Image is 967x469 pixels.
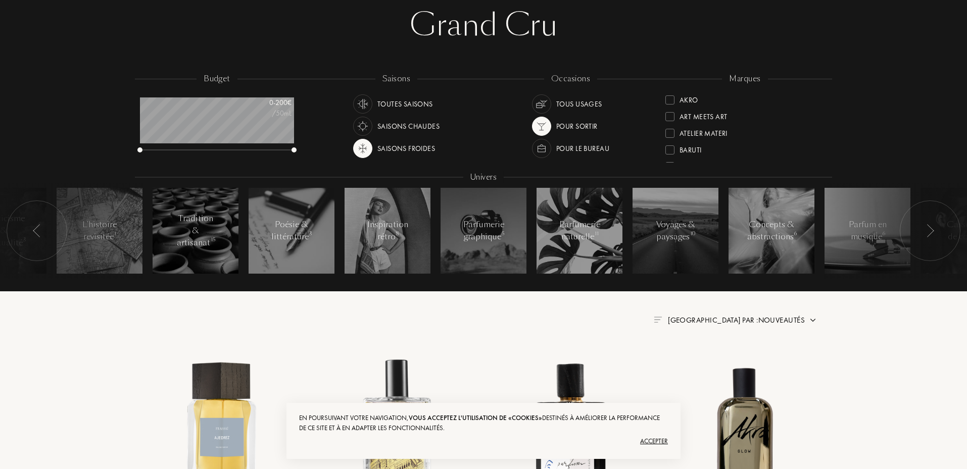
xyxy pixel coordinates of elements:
[535,141,549,155] img: usage_occasion_work_white.svg
[309,230,312,237] span: 3
[595,230,599,237] span: 11
[33,224,41,237] img: arr_left.svg
[747,219,796,243] div: Concepts & abstractions
[558,219,601,243] div: Parfumerie naturelle
[375,73,417,85] div: saisons
[722,73,767,85] div: marques
[142,5,825,45] div: Grand Cru
[680,141,702,155] div: Baruti
[174,213,217,249] div: Tradition & artisanat
[926,224,934,237] img: arr_left.svg
[211,236,215,243] span: 15
[299,413,668,433] div: En poursuivant votre navigation, destinés à améliorer la performance de ce site et à en adapter l...
[556,94,602,114] div: Tous usages
[556,139,609,158] div: Pour le bureau
[396,230,399,237] span: 8
[556,117,598,136] div: Pour sortir
[377,94,433,114] div: Toutes saisons
[544,73,597,85] div: occasions
[241,108,292,119] div: /50mL
[462,219,505,243] div: Parfumerie graphique
[654,219,697,243] div: Voyages & paysages
[356,97,370,111] img: usage_season_average_white.svg
[270,219,313,243] div: Poésie & littérature
[377,139,435,158] div: Saisons froides
[356,119,370,133] img: usage_season_hot_white.svg
[197,73,237,85] div: budget
[680,108,727,122] div: Art Meets Art
[654,317,662,323] img: filter_by.png
[366,219,409,243] div: Inspiration rétro
[680,158,730,172] div: Binet-Papillon
[680,91,698,105] div: Akro
[502,230,504,237] span: 5
[690,230,695,237] span: 10
[794,230,797,237] span: 6
[463,172,504,183] div: Univers
[680,125,728,138] div: Atelier Materi
[809,316,817,324] img: arrow.png
[241,97,292,108] div: 0 - 200 €
[668,315,805,325] span: [GEOGRAPHIC_DATA] par : Nouveautés
[299,433,668,449] div: Accepter
[356,141,370,155] img: usage_season_cold.svg
[377,117,440,136] div: Saisons chaudes
[409,413,542,422] span: vous acceptez l'utilisation de «cookies»
[535,97,549,111] img: usage_occasion_all_white.svg
[535,119,549,133] img: usage_occasion_party.svg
